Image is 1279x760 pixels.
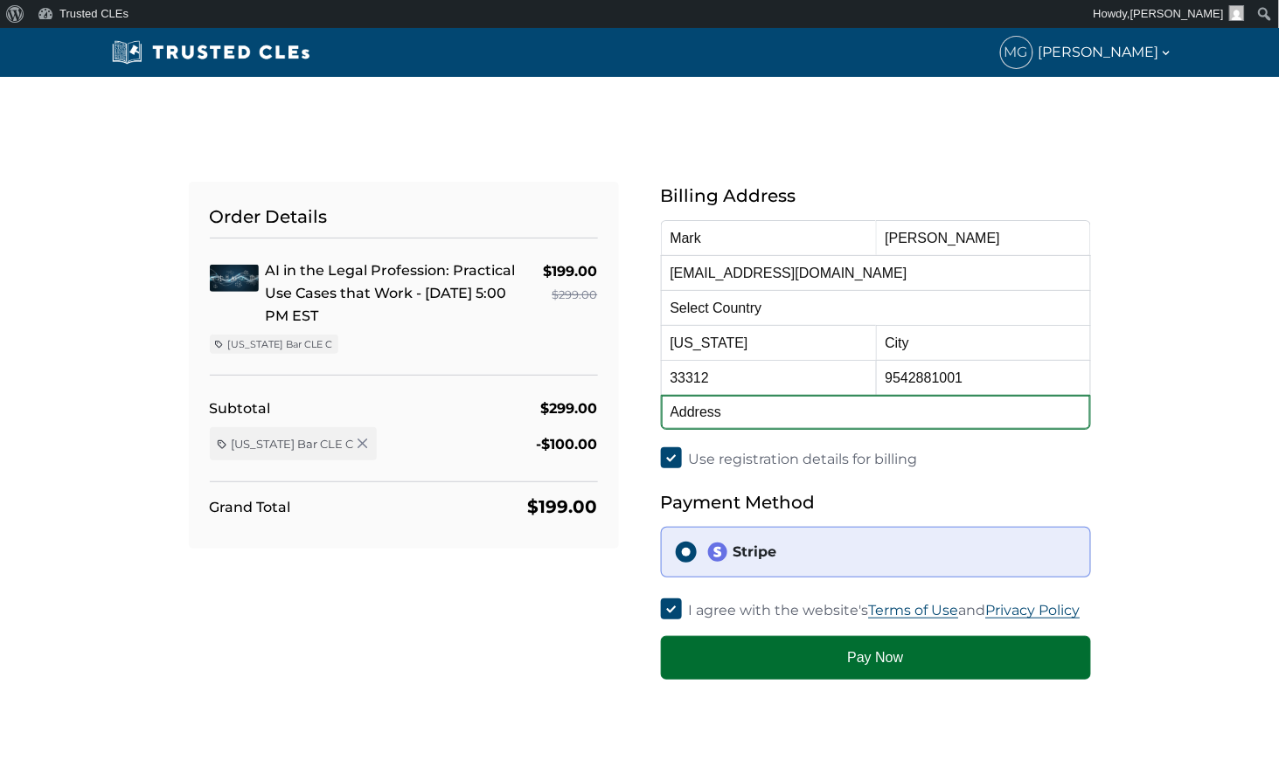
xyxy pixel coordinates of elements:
button: Pay Now [661,636,1091,680]
span: [PERSON_NAME] [1130,7,1224,20]
img: Trusted CLEs [107,39,316,66]
div: $199.00 [544,259,598,283]
div: $299.00 [544,283,598,307]
img: AI in the Legal Profession: Practical Use Cases that Work - 10/15 - 5:00 PM EST [210,265,259,292]
div: $299.00 [541,397,598,420]
span: Use registration details for billing [689,451,918,467]
a: Terms of Use [869,602,959,618]
input: Postcode / ZIP [661,360,876,395]
div: -$100.00 [537,432,598,456]
input: Email Address [661,255,1091,290]
h5: Billing Address [661,182,1091,210]
input: stripeStripe [676,542,697,563]
input: First Name [661,220,876,255]
img: stripe [707,542,728,563]
a: Privacy Policy [986,602,1081,618]
div: Grand Total [210,495,291,519]
input: Address [661,395,1091,430]
span: [US_STATE] Bar CLE C [228,337,333,351]
div: Subtotal [210,397,271,420]
input: City [876,325,1091,360]
input: Last Name [876,220,1091,255]
span: I agree with the website's and [689,602,1081,618]
h5: Order Details [210,203,598,238]
div: $199.00 [528,493,598,521]
span: MG [1001,37,1032,68]
h5: Payment Method [661,488,1091,516]
input: Phone [876,360,1091,395]
span: [PERSON_NAME] [1039,40,1173,64]
span: [US_STATE] Bar CLE C [232,436,354,452]
a: AI in the Legal Profession: Practical Use Cases that Work - [DATE] 5:00 PM EST [266,262,516,324]
div: Stripe [707,542,1076,563]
